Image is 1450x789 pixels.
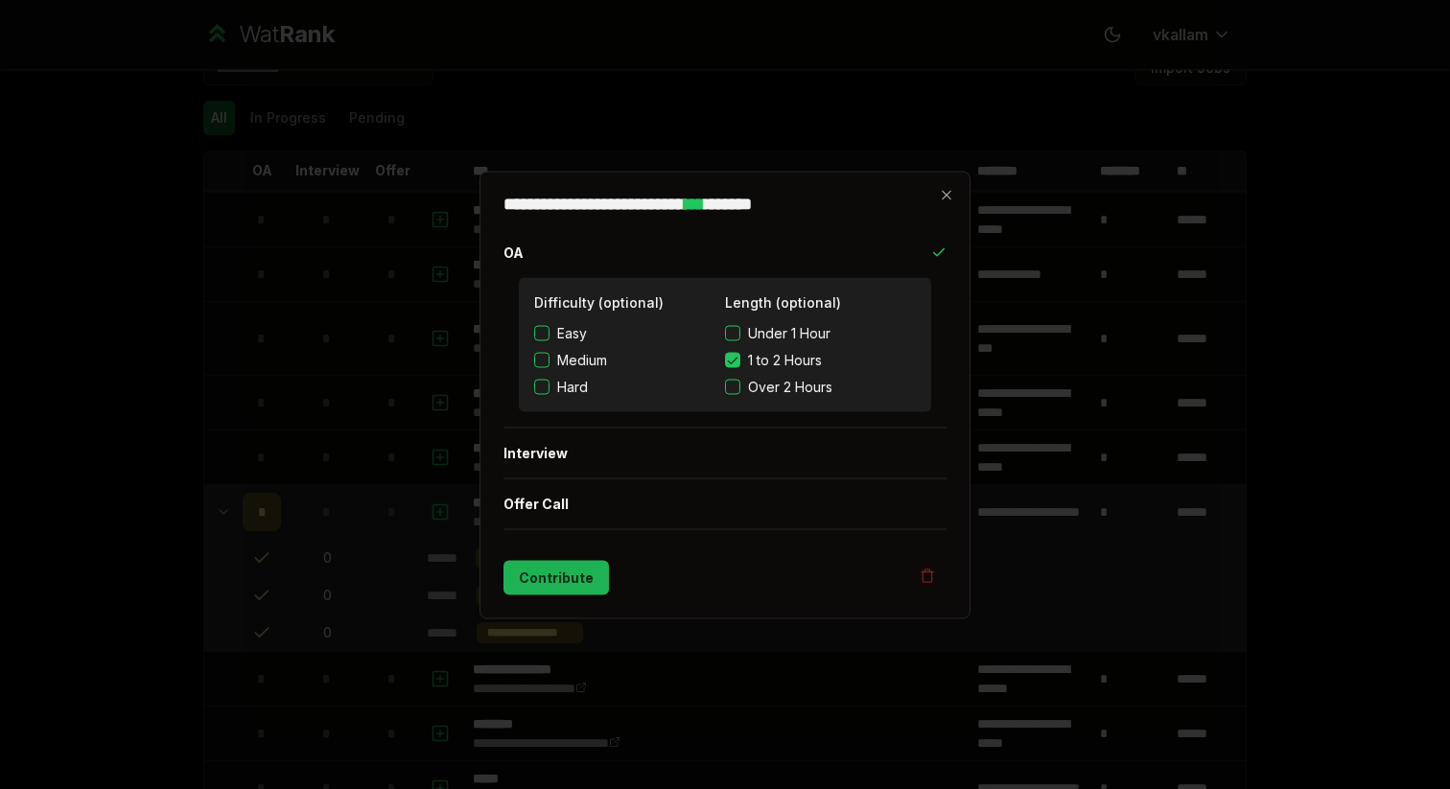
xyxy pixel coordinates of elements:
button: Offer Call [503,478,947,528]
span: Medium [557,350,607,369]
button: Under 1 Hour [725,325,740,340]
div: OA [503,277,947,427]
button: 1 to 2 Hours [725,352,740,367]
label: Difficulty (optional) [534,293,664,310]
span: 1 to 2 Hours [748,350,822,369]
span: Over 2 Hours [748,377,832,396]
button: Interview [503,428,947,477]
span: Easy [557,323,587,342]
button: OA [503,227,947,277]
button: Easy [534,325,550,340]
label: Length (optional) [725,293,841,310]
button: Hard [534,379,550,394]
button: Contribute [503,560,609,594]
button: Medium [534,352,550,367]
span: Under 1 Hour [748,323,830,342]
span: Hard [557,377,588,396]
button: Over 2 Hours [725,379,740,394]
